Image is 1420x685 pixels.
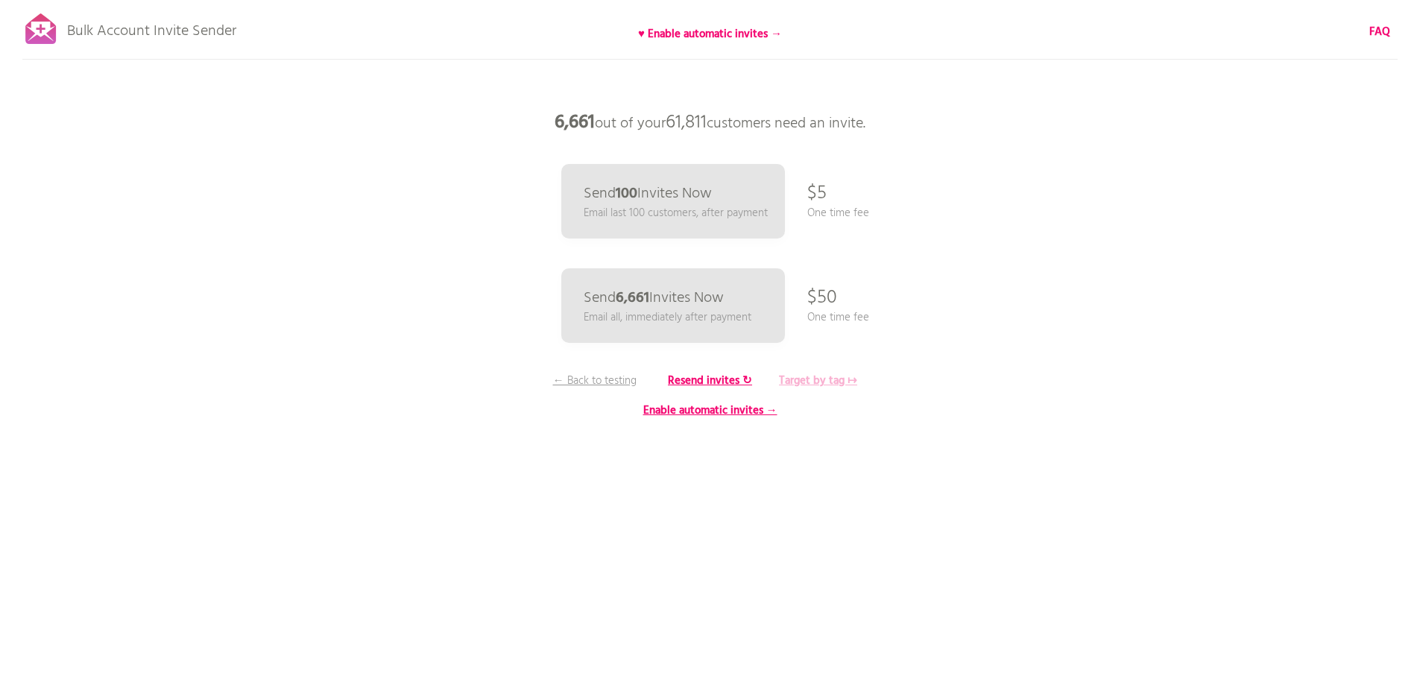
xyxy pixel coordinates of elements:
a: Send100Invites Now Email last 100 customers, after payment [561,164,785,239]
p: $50 [807,276,837,321]
a: Send6,661Invites Now Email all, immediately after payment [561,268,785,343]
b: Target by tag ↦ [779,372,857,390]
p: Email all, immediately after payment [584,309,751,326]
p: $5 [807,171,827,216]
b: Enable automatic invites → [643,402,777,420]
b: 6,661 [616,286,649,310]
b: 100 [616,182,637,206]
b: ♥ Enable automatic invites → [638,25,782,43]
span: 61,811 [666,108,707,138]
b: FAQ [1369,23,1390,41]
p: Email last 100 customers, after payment [584,205,768,221]
a: FAQ [1369,24,1390,40]
p: Bulk Account Invite Sender [67,9,236,46]
p: One time fee [807,205,869,221]
p: out of your customers need an invite. [487,101,934,145]
p: Send Invites Now [584,291,724,306]
p: Send Invites Now [584,186,712,201]
p: One time fee [807,309,869,326]
p: ← Back to testing [539,373,651,389]
b: 6,661 [555,108,595,138]
b: Resend invites ↻ [668,372,752,390]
